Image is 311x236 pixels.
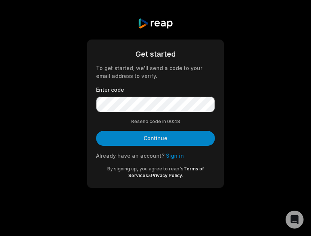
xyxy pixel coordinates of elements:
[128,166,204,178] a: Terms of Services
[148,173,151,178] span: &
[96,48,215,60] div: Get started
[174,118,180,125] span: 48
[96,152,164,159] span: Already have an account?
[96,118,215,125] div: Resend code in 00:
[96,86,215,94] label: Enter code
[151,173,182,178] a: Privacy Policy
[96,64,215,80] div: To get started, we'll send a code to your email address to verify.
[107,166,184,172] span: By signing up, you agree to reap's
[166,152,184,159] a: Sign in
[182,173,183,178] span: .
[138,18,173,29] img: reap
[96,131,215,146] button: Continue
[286,211,304,229] div: Open Intercom Messenger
